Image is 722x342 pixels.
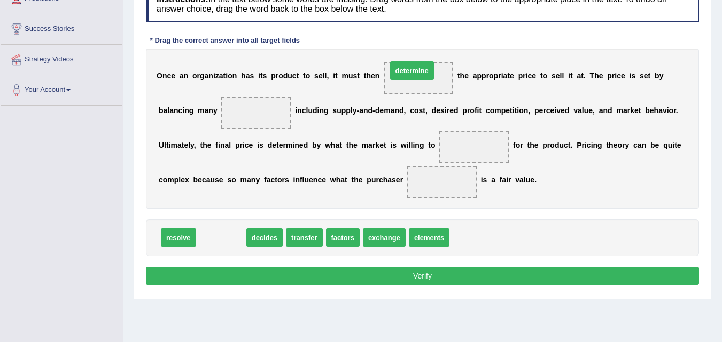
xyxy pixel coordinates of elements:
[399,106,404,115] b: d
[517,106,519,115] b: i
[332,106,337,115] b: s
[331,141,336,149] b: h
[375,71,380,80] b: n
[372,141,375,149] b: r
[159,106,164,115] b: b
[169,106,174,115] b: a
[584,71,586,80] b: .
[527,141,530,149] b: t
[166,141,169,149] b: t
[327,71,329,80] b: ,
[523,71,525,80] b: r
[392,141,397,149] b: s
[375,106,380,115] b: d
[577,141,581,149] b: P
[192,71,197,80] b: o
[314,71,319,80] b: s
[208,106,213,115] b: n
[663,106,667,115] b: v
[550,106,555,115] b: e
[617,141,622,149] b: o
[348,71,353,80] b: u
[622,141,625,149] b: r
[597,141,602,149] b: g
[556,71,560,80] b: e
[590,71,595,80] b: T
[591,141,593,149] b: i
[178,106,183,115] b: c
[174,106,178,115] b: n
[428,141,431,149] b: t
[362,141,368,149] b: m
[1,14,122,41] a: Success Stories
[241,71,246,80] b: h
[409,141,411,149] b: l
[501,106,506,115] b: p
[319,106,324,115] b: n
[342,71,348,80] b: m
[390,141,392,149] b: i
[317,141,321,149] b: y
[547,141,550,149] b: r
[447,106,449,115] b: r
[351,106,353,115] b: l
[650,106,654,115] b: e
[431,141,436,149] b: o
[384,62,453,94] span: Drop target
[213,106,218,115] b: y
[565,106,570,115] b: d
[570,71,573,80] b: t
[302,106,306,115] b: c
[375,141,379,149] b: k
[560,71,562,80] b: l
[411,141,413,149] b: l
[562,71,564,80] b: l
[559,141,564,149] b: u
[194,141,196,149] b: ,
[170,141,177,149] b: m
[292,71,297,80] b: c
[577,71,581,80] b: a
[272,141,276,149] b: e
[260,71,263,80] b: t
[524,106,529,115] b: n
[498,71,501,80] b: r
[1,45,122,71] a: Strategy Videos
[593,141,598,149] b: n
[162,71,167,80] b: n
[639,106,641,115] b: t
[283,71,288,80] b: d
[366,71,371,80] b: h
[650,141,655,149] b: b
[200,141,203,149] b: t
[486,71,489,80] b: r
[645,106,650,115] b: b
[501,71,503,80] b: i
[205,106,209,115] b: a
[573,106,578,115] b: v
[581,71,584,80] b: t
[337,106,341,115] b: u
[518,71,523,80] b: p
[673,106,676,115] b: r
[581,141,584,149] b: r
[621,71,625,80] b: e
[503,71,508,80] b: a
[276,141,279,149] b: t
[530,141,534,149] b: h
[638,141,642,149] b: a
[346,141,349,149] b: t
[259,141,263,149] b: s
[359,106,363,115] b: a
[250,71,254,80] b: s
[363,106,368,115] b: n
[303,71,306,80] b: t
[184,141,188,149] b: e
[482,71,486,80] b: p
[223,71,226,80] b: t
[271,71,276,80] b: p
[644,71,648,80] b: e
[564,141,568,149] b: c
[494,71,499,80] b: p
[324,106,329,115] b: g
